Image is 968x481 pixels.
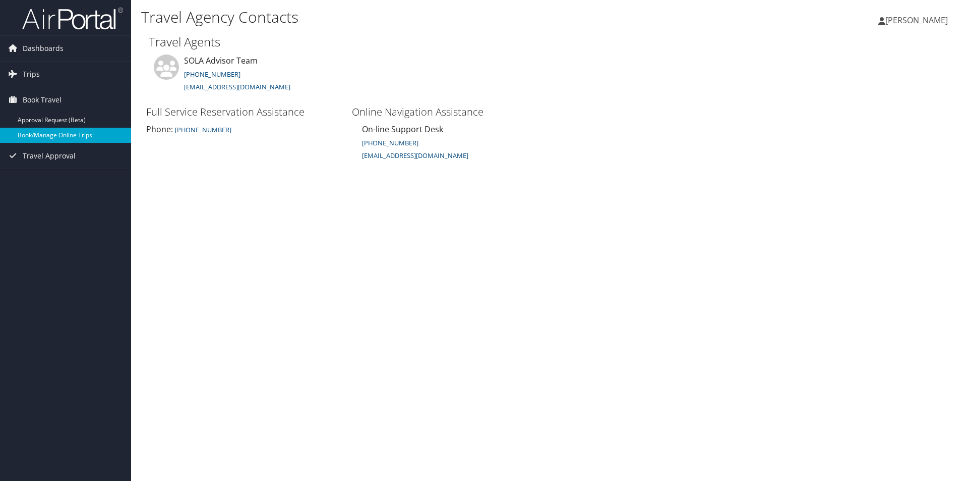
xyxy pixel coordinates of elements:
[362,138,418,147] a: [PHONE_NUMBER]
[184,82,290,91] a: [EMAIL_ADDRESS][DOMAIN_NAME]
[184,70,240,79] a: [PHONE_NUMBER]
[362,151,468,160] small: [EMAIL_ADDRESS][DOMAIN_NAME]
[23,62,40,87] span: Trips
[184,55,258,66] span: SOLA Advisor Team
[22,7,123,30] img: airportal-logo.png
[362,149,468,161] a: [EMAIL_ADDRESS][DOMAIN_NAME]
[23,87,62,113] span: Book Travel
[362,124,443,135] span: On-line Support Desk
[146,123,342,135] div: Phone:
[23,143,76,169] span: Travel Approval
[23,36,64,61] span: Dashboards
[149,33,950,50] h2: Travel Agents
[878,5,958,35] a: [PERSON_NAME]
[352,105,548,119] h3: Online Navigation Assistance
[885,15,948,26] span: [PERSON_NAME]
[141,7,686,28] h1: Travel Agency Contacts
[173,124,231,135] a: [PHONE_NUMBER]
[146,105,342,119] h3: Full Service Reservation Assistance
[175,125,231,134] small: [PHONE_NUMBER]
